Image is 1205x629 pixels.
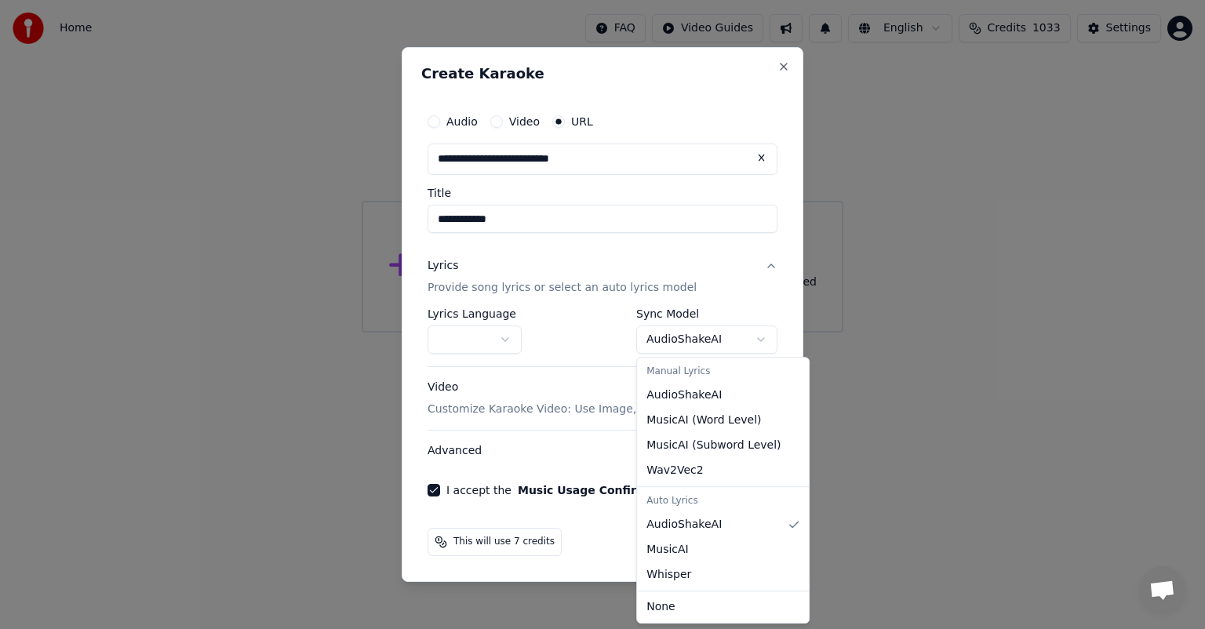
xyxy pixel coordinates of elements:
span: Wav2Vec2 [646,463,703,478]
span: Whisper [646,567,691,583]
div: Auto Lyrics [640,490,806,512]
span: AudioShakeAI [646,387,722,403]
span: None [646,599,675,615]
span: AudioShakeAI [646,517,722,533]
span: MusicAI ( Word Level ) [646,413,761,428]
span: MusicAI [646,542,689,558]
div: Manual Lyrics [640,361,806,383]
span: MusicAI ( Subword Level ) [646,438,781,453]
